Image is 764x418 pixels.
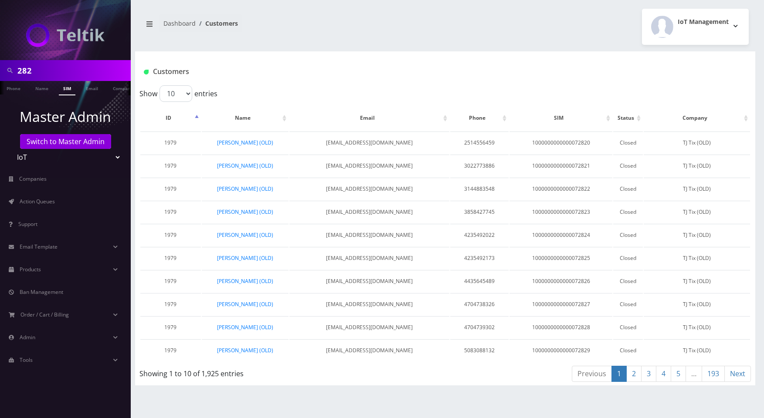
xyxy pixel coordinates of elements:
td: 1979 [140,293,201,315]
td: 1979 [140,339,201,361]
a: [PERSON_NAME] (OLD) [217,254,273,262]
td: 1000000000000072827 [509,293,612,315]
td: Closed [613,247,643,269]
h2: IoT Management [678,18,729,26]
td: 1000000000000072820 [509,131,612,154]
td: 1000000000000072826 [509,270,612,292]
span: Email Template [20,243,58,250]
a: 2 [626,366,642,382]
td: TJ Tix (OLD) [644,201,750,223]
td: Closed [613,201,643,223]
td: [EMAIL_ADDRESS][DOMAIN_NAME] [289,131,449,154]
th: ID: activate to sort column descending [140,105,201,131]
a: [PERSON_NAME] (OLD) [217,231,273,239]
td: 1979 [140,224,201,246]
a: [PERSON_NAME] (OLD) [217,324,273,331]
td: Closed [613,270,643,292]
td: 3858427745 [450,201,509,223]
a: Dashboard [163,19,196,27]
td: 1000000000000072824 [509,224,612,246]
td: 1979 [140,131,201,154]
th: Phone: activate to sort column ascending [450,105,509,131]
a: [PERSON_NAME] (OLD) [217,162,273,169]
a: 193 [702,366,725,382]
th: Email: activate to sort column ascending [289,105,449,131]
a: 3 [641,366,656,382]
td: TJ Tix (OLD) [644,339,750,361]
a: [PERSON_NAME] (OLD) [217,208,273,216]
td: 1979 [140,270,201,292]
td: 1000000000000072828 [509,316,612,338]
a: Switch to Master Admin [20,134,111,149]
span: Action Queues [20,198,55,205]
td: TJ Tix (OLD) [644,178,750,200]
a: [PERSON_NAME] (OLD) [217,300,273,308]
span: Tools [20,356,33,364]
a: [PERSON_NAME] (OLD) [217,347,273,354]
td: [EMAIL_ADDRESS][DOMAIN_NAME] [289,339,449,361]
a: Company [109,81,138,94]
td: [EMAIL_ADDRESS][DOMAIN_NAME] [289,293,449,315]
td: TJ Tix (OLD) [644,316,750,338]
td: TJ Tix (OLD) [644,270,750,292]
th: Status: activate to sort column ascending [613,105,643,131]
input: Search in Company [17,62,129,79]
td: TJ Tix (OLD) [644,247,750,269]
td: Closed [613,339,643,361]
td: [EMAIL_ADDRESS][DOMAIN_NAME] [289,178,449,200]
a: SIM [59,81,75,95]
span: Order / Cart / Billing [20,311,69,318]
td: TJ Tix (OLD) [644,293,750,315]
td: 1000000000000072821 [509,155,612,177]
a: [PERSON_NAME] (OLD) [217,139,273,146]
nav: breadcrumb [142,14,439,39]
img: IoT [26,24,105,47]
a: Previous [572,366,612,382]
td: [EMAIL_ADDRESS][DOMAIN_NAME] [289,224,449,246]
td: 2514556459 [450,131,509,154]
a: Email [81,81,102,94]
td: 1979 [140,247,201,269]
td: [EMAIL_ADDRESS][DOMAIN_NAME] [289,201,449,223]
li: Customers [196,19,238,28]
td: TJ Tix (OLD) [644,155,750,177]
td: Closed [613,224,643,246]
th: SIM: activate to sort column ascending [509,105,612,131]
label: Show entries [139,85,217,102]
span: Support [18,220,37,228]
td: 1000000000000072829 [509,339,612,361]
td: Closed [613,316,643,338]
div: Showing 1 to 10 of 1,925 entries [139,365,388,379]
h1: Customers [144,67,644,76]
td: 4235492173 [450,247,509,269]
td: 3022773886 [450,155,509,177]
td: Closed [613,155,643,177]
td: [EMAIL_ADDRESS][DOMAIN_NAME] [289,155,449,177]
td: TJ Tix (OLD) [644,131,750,154]
td: 3144883548 [450,178,509,200]
a: 5 [671,366,686,382]
a: 1 [611,366,627,382]
td: [EMAIL_ADDRESS][DOMAIN_NAME] [289,270,449,292]
td: Closed [613,178,643,200]
span: Admin [20,334,35,341]
td: 1979 [140,316,201,338]
td: 5083088132 [450,339,509,361]
select: Showentries [160,85,192,102]
a: Phone [2,81,25,94]
a: Name [31,81,53,94]
span: Products [20,266,41,273]
td: 4704738326 [450,293,509,315]
span: Companies [19,175,47,182]
td: 1000000000000072825 [509,247,612,269]
a: Next [724,366,751,382]
td: 1000000000000072823 [509,201,612,223]
th: Name: activate to sort column ascending [202,105,289,131]
td: 4235492022 [450,224,509,246]
span: Ban Management [20,288,63,296]
td: 1000000000000072822 [509,178,612,200]
a: [PERSON_NAME] (OLD) [217,185,273,192]
td: Closed [613,131,643,154]
th: Company: activate to sort column ascending [644,105,750,131]
a: [PERSON_NAME] (OLD) [217,277,273,285]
